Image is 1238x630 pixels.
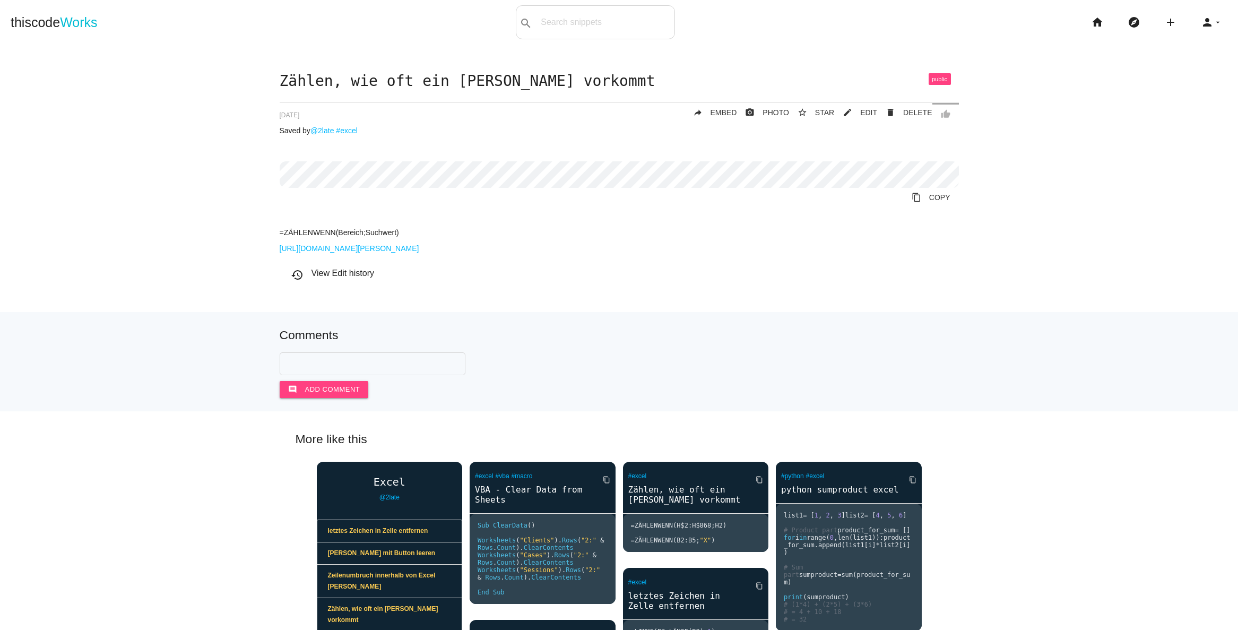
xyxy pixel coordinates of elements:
span: ( [853,571,856,579]
span: ClearContents [524,544,574,551]
h6: View Edit history [291,269,959,278]
span: [ [899,541,903,549]
span: EDIT [860,108,877,117]
span: for [784,534,795,541]
span: ). [524,574,531,581]
span: Rows [478,559,493,566]
a: Delete Post [877,103,932,122]
span: Rows [485,574,500,581]
i: search [520,6,532,40]
span: = [803,512,807,519]
span: append [818,541,841,549]
a: letztes Zeichen in Zelle entfernen [317,520,462,542]
button: search [516,6,535,39]
a: Zählen, wie oft ein [PERSON_NAME] vorkommt [623,484,769,506]
a: [URL][DOMAIN_NAME][PERSON_NAME] [280,244,419,253]
span: 0 [830,534,834,541]
span: sum [841,571,853,579]
span: len [837,534,849,541]
span: Z [635,522,638,529]
i: photo_camera [745,103,755,122]
a: Copy to Clipboard [594,470,610,489]
span: STAR [815,108,834,117]
span: PHOTO [763,108,789,117]
span: )): [872,534,884,541]
span: B5 [688,537,696,544]
span: , [880,512,884,519]
span: Sub [478,522,489,529]
span: ClearContents [524,559,574,566]
i: star_border [798,103,807,122]
span: # (1*4) + (2*5) + (3*6) [784,601,872,608]
span: B2 [677,537,684,544]
a: #excel [806,472,825,480]
span: , [818,512,822,519]
span: ( [673,522,677,529]
span: H$868 [692,522,711,529]
h1: Zählen, wie oft ein [PERSON_NAME] vorkommt [280,73,959,90]
span: # = 4 + 10 + 18 [784,608,841,616]
i: content_copy [909,470,916,489]
a: #excel [475,472,494,480]
span: ( [569,551,573,559]
span: = [837,571,841,579]
span: , [834,534,837,541]
span: , [891,512,895,519]
i: content_copy [603,470,610,489]
span: list1 [784,512,803,519]
h5: Comments [280,329,959,342]
a: #vba [496,472,509,480]
a: @2late [310,126,334,135]
span: ). [558,566,566,574]
a: python sumproduct excel [776,484,922,496]
a: mode_editEDIT [834,103,877,122]
i: content_copy [912,188,921,207]
span: ( [841,541,845,549]
span: print [784,593,803,601]
span: [ [872,512,876,519]
span: ( [516,537,520,544]
span: "Sessions" [520,566,558,574]
a: #excel [628,579,647,586]
span: . [500,574,504,581]
span: i [868,541,872,549]
span: [DATE] [280,111,300,119]
span: = [895,527,899,534]
a: Zeilenumbruch innerhalb von Excel [PERSON_NAME] [317,565,462,598]
span: range [807,534,826,541]
span: ). [547,551,554,559]
span: Rows [478,544,493,551]
i: reply [693,103,703,122]
span: # Product part [784,527,837,534]
span: DELETE [903,108,932,117]
span: 6 [899,512,903,519]
span: ). [516,559,523,566]
span: Count [497,544,516,551]
i: home [1091,5,1104,39]
span: Rows [555,551,570,559]
a: replyEMBED [685,103,737,122]
span: 2 [826,512,830,519]
span: EMBED [711,108,737,117]
a: letztes Zeichen in Zelle entfernen [623,590,769,612]
h4: Excel [317,476,463,488]
span: list1 [845,541,864,549]
span: ( [803,593,807,601]
span: ( [516,551,520,559]
i: history [291,269,304,281]
span: [ [864,541,868,549]
span: H$2 [677,522,688,529]
span: ) [723,522,726,529]
span: ) [711,537,715,544]
span: sumproduct [807,593,845,601]
span: [ [811,512,815,519]
p: =ZÄHLENWENN(Bereich;Suchwert) [280,228,959,237]
span: End [478,589,489,596]
span: ClearContents [531,574,581,581]
a: @2late [379,494,400,501]
a: #excel [628,472,647,480]
span: "2:" [585,566,600,574]
span: . [815,541,818,549]
a: Copy to Clipboard [901,470,916,489]
i: person [1201,5,1214,39]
